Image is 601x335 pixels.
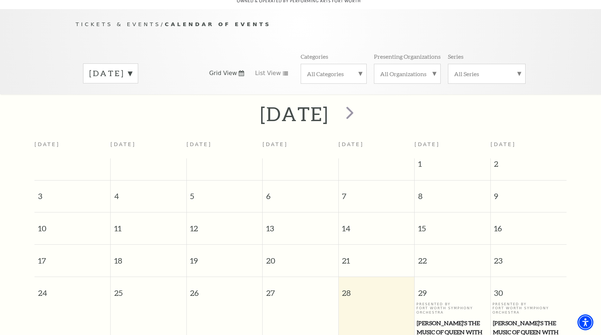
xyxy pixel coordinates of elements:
th: [DATE] [111,137,187,158]
span: 28 [339,277,415,302]
span: Grid View [209,69,237,77]
span: 18 [111,245,186,270]
span: 1 [415,158,490,173]
span: 6 [263,181,338,206]
span: 17 [34,245,110,270]
span: 19 [187,245,263,270]
span: 25 [111,277,186,302]
label: [DATE] [89,68,132,79]
span: 12 [187,212,263,237]
span: Calendar of Events [165,21,271,27]
th: [DATE] [338,137,415,158]
span: 23 [491,245,567,270]
span: 9 [491,181,567,206]
span: 27 [263,277,338,302]
span: 7 [339,181,415,206]
span: 20 [263,245,338,270]
th: [DATE] [186,137,263,158]
span: 24 [34,277,110,302]
div: Accessibility Menu [577,314,593,330]
span: 21 [339,245,415,270]
span: 15 [415,212,490,237]
span: 22 [415,245,490,270]
p: Series [448,53,464,60]
th: [DATE] [34,137,111,158]
span: 13 [263,212,338,237]
span: 10 [34,212,110,237]
p: Presenting Organizations [374,53,441,60]
label: All Series [454,70,519,78]
button: next [336,101,362,127]
span: 8 [415,181,490,206]
p: Categories [301,53,328,60]
p: Presented By Fort Worth Symphony Orchestra [493,302,565,314]
p: Presented By Fort Worth Symphony Orchestra [416,302,489,314]
span: 26 [187,277,263,302]
span: 3 [34,181,110,206]
span: 11 [111,212,186,237]
span: [DATE] [490,141,516,147]
span: 29 [415,277,490,302]
span: 30 [491,277,567,302]
span: Tickets & Events [76,21,161,27]
span: 16 [491,212,567,237]
span: 5 [187,181,263,206]
th: [DATE] [263,137,339,158]
span: 14 [339,212,415,237]
span: 4 [111,181,186,206]
span: List View [255,69,281,77]
p: / [76,20,526,29]
span: [DATE] [415,141,440,147]
span: 2 [491,158,567,173]
h2: [DATE] [260,102,329,125]
label: All Organizations [380,70,435,78]
label: All Categories [307,70,361,78]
